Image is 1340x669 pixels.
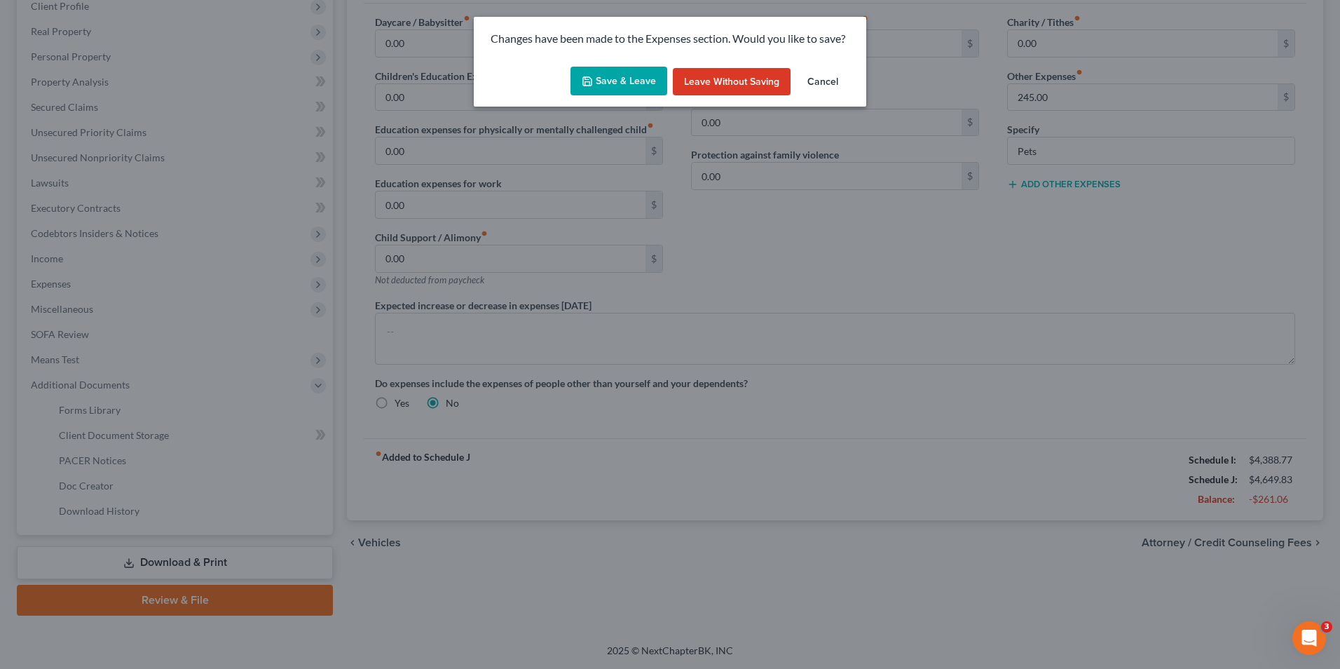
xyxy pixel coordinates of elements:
[673,68,791,96] button: Leave without Saving
[570,67,667,96] button: Save & Leave
[796,68,849,96] button: Cancel
[491,31,849,47] p: Changes have been made to the Expenses section. Would you like to save?
[1321,621,1332,633] span: 3
[1292,621,1326,655] iframe: Intercom live chat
